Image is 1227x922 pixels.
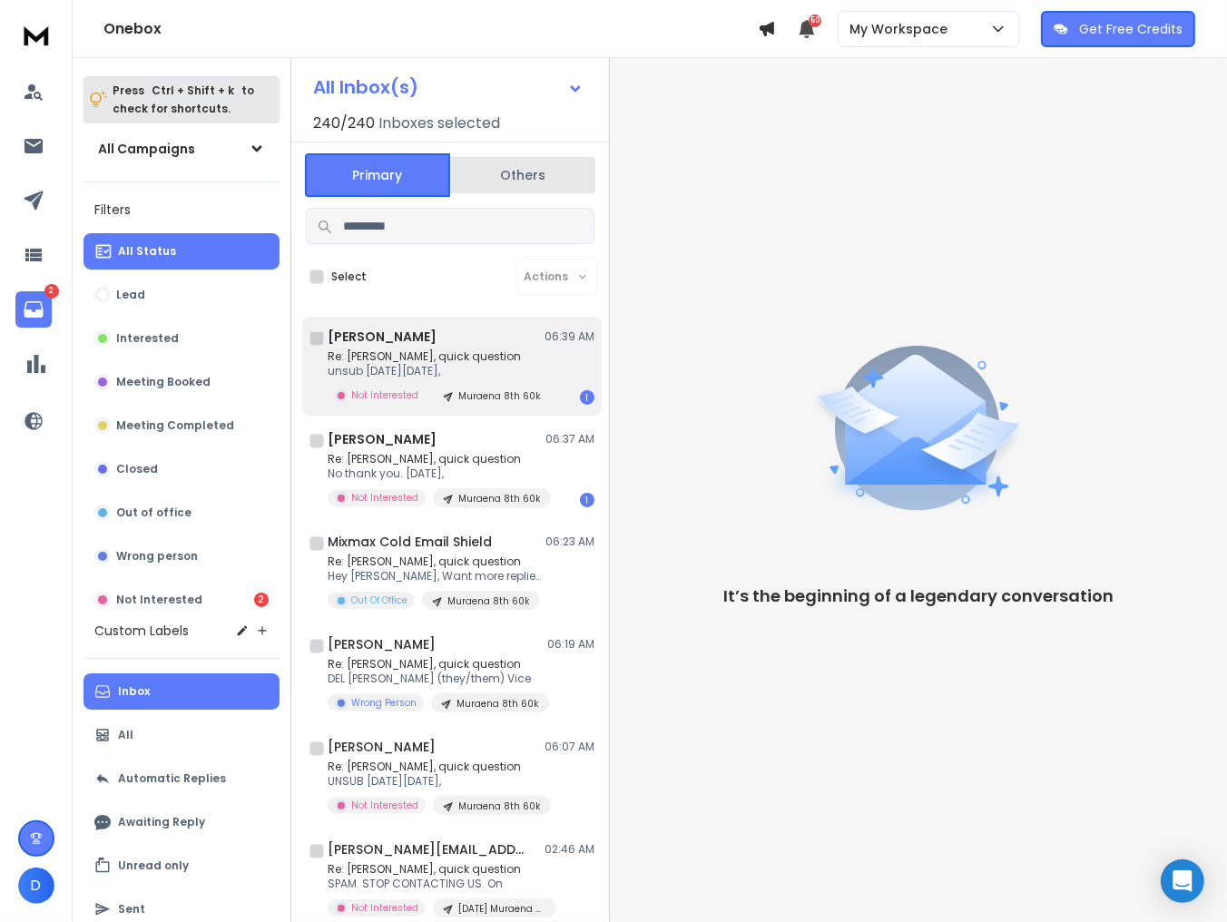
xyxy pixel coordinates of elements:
[149,80,237,101] span: Ctrl + Shift + k
[328,430,437,448] h1: [PERSON_NAME]
[83,717,280,753] button: All
[328,657,545,672] p: Re: [PERSON_NAME], quick question
[545,740,594,754] p: 06:07 AM
[328,364,545,378] p: unsub [DATE][DATE],
[18,18,54,52] img: logo
[1041,11,1195,47] button: Get Free Credits
[116,375,211,389] p: Meeting Booked
[809,15,821,27] span: 50
[545,535,594,549] p: 06:23 AM
[458,389,540,403] p: Muraena 8th 60k
[1161,859,1204,903] div: Open Intercom Messenger
[547,637,594,652] p: 06:19 AM
[118,858,189,873] p: Unread only
[328,774,545,789] p: UNSUB [DATE][DATE],
[328,738,436,756] h1: [PERSON_NAME]
[313,78,418,96] h1: All Inbox(s)
[328,466,545,481] p: No thank you. [DATE],
[98,140,195,158] h1: All Campaigns
[118,815,205,829] p: Awaiting Reply
[450,155,595,195] button: Others
[351,388,418,402] p: Not Interested
[328,672,545,686] p: DEL [PERSON_NAME] (they/them) Vice
[83,407,280,444] button: Meeting Completed
[116,331,179,346] p: Interested
[116,549,198,564] p: Wrong person
[328,554,545,569] p: Re: [PERSON_NAME], quick question
[1079,20,1183,38] p: Get Free Credits
[328,452,545,466] p: Re: [PERSON_NAME], quick question
[83,804,280,840] button: Awaiting Reply
[378,113,500,134] h3: Inboxes selected
[545,432,594,446] p: 06:37 AM
[351,799,418,812] p: Not Interested
[83,582,280,618] button: Not Interested2
[299,69,598,105] button: All Inbox(s)
[328,635,436,653] h1: [PERSON_NAME]
[83,538,280,574] button: Wrong person
[15,291,52,328] a: 2
[328,877,545,891] p: SPAM. STOP CONTACTING US. On
[458,799,540,813] p: Muraena 8th 60k
[351,593,407,607] p: Out Of Office
[118,684,150,699] p: Inbox
[116,593,202,607] p: Not Interested
[458,492,540,505] p: Muraena 8th 60k
[580,493,594,507] div: 1
[116,288,145,302] p: Lead
[118,244,176,259] p: All Status
[328,862,545,877] p: Re: [PERSON_NAME], quick question
[351,901,418,915] p: Not Interested
[723,584,1114,609] p: It’s the beginning of a legendary conversation
[545,329,594,344] p: 06:39 AM
[83,277,280,313] button: Lead
[456,697,538,711] p: Muraena 8th 60k
[113,82,254,118] p: Press to check for shortcuts.
[331,270,367,284] label: Select
[254,593,269,607] div: 2
[18,868,54,904] button: D
[545,842,594,857] p: 02:46 AM
[83,673,280,710] button: Inbox
[328,328,437,346] h1: [PERSON_NAME]
[351,696,417,710] p: Wrong Person
[103,18,758,40] h1: Onebox
[83,495,280,531] button: Out of office
[351,491,418,505] p: Not Interested
[305,153,450,197] button: Primary
[328,569,545,584] p: Hey [PERSON_NAME], Want more replies to
[328,760,545,774] p: Re: [PERSON_NAME], quick question
[83,760,280,797] button: Automatic Replies
[849,20,955,38] p: My Workspace
[116,462,158,476] p: Closed
[580,390,594,405] div: 1
[118,902,145,917] p: Sent
[116,505,191,520] p: Out of office
[83,451,280,487] button: Closed
[83,233,280,270] button: All Status
[83,320,280,357] button: Interested
[83,197,280,222] h3: Filters
[83,364,280,400] button: Meeting Booked
[447,594,529,608] p: Muraena 8th 60k
[328,533,492,551] h1: Mixmax Cold Email Shield
[116,418,234,433] p: Meeting Completed
[44,284,59,299] p: 2
[118,771,226,786] p: Automatic Replies
[458,902,545,916] p: [DATE] Muraena 3rd List
[328,349,545,364] p: Re: [PERSON_NAME], quick question
[328,840,527,858] h1: [PERSON_NAME][EMAIL_ADDRESS][DOMAIN_NAME]
[118,728,133,742] p: All
[94,622,189,640] h3: Custom Labels
[313,113,375,134] span: 240 / 240
[83,848,280,884] button: Unread only
[83,131,280,167] button: All Campaigns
